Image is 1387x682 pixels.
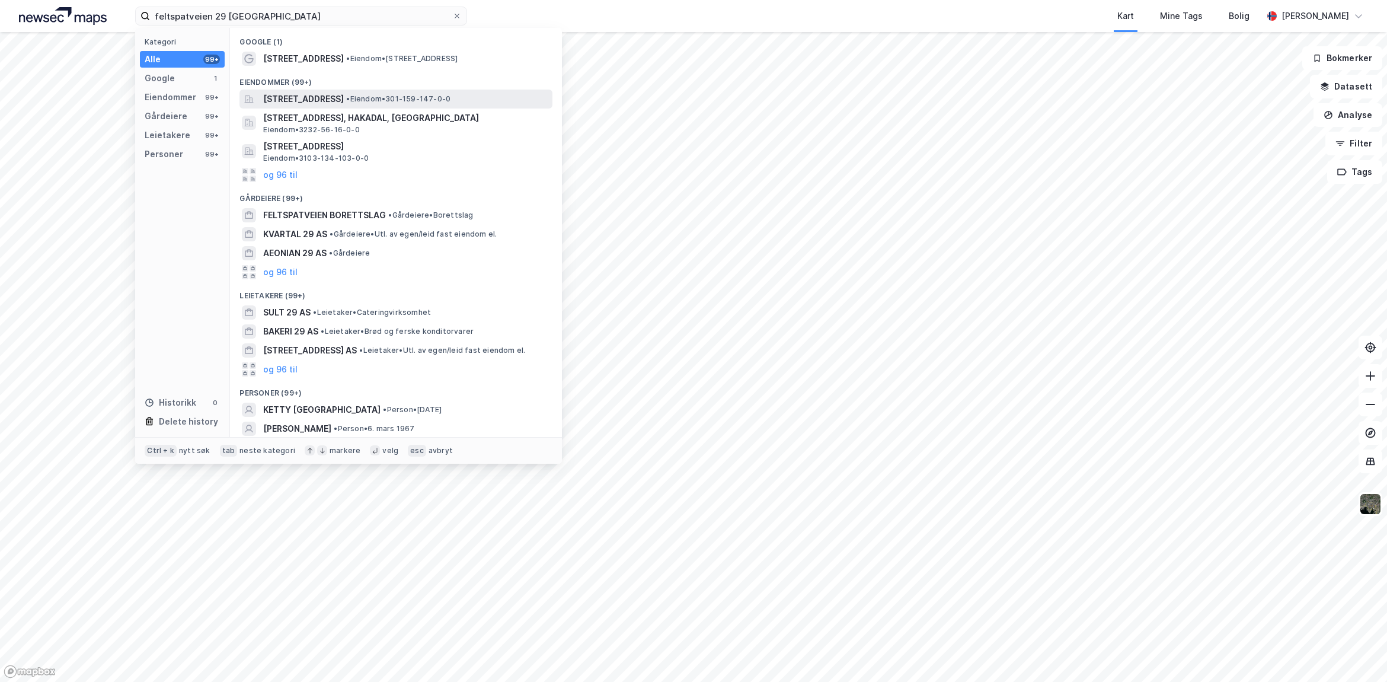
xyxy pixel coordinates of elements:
[203,55,220,64] div: 99+
[346,54,458,63] span: Eiendom • [STREET_ADDRESS]
[1160,9,1203,23] div: Mine Tags
[1302,46,1382,70] button: Bokmerker
[321,327,324,336] span: •
[359,346,525,355] span: Leietaker • Utl. av egen/leid fast eiendom el.
[203,111,220,121] div: 99+
[330,230,333,238] span: •
[150,7,452,25] input: Søk på adresse, matrikkel, gårdeiere, leietakere eller personer
[313,308,431,317] span: Leietaker • Cateringvirksomhet
[203,93,220,102] div: 99+
[346,54,350,63] span: •
[321,327,474,336] span: Leietaker • Brød og ferske konditorvarer
[408,445,426,457] div: esc
[429,446,453,455] div: avbryt
[159,415,218,429] div: Delete history
[1327,160,1382,184] button: Tags
[220,445,238,457] div: tab
[263,139,548,154] span: [STREET_ADDRESS]
[263,343,357,358] span: [STREET_ADDRESS] AS
[210,398,220,407] div: 0
[4,665,56,678] a: Mapbox homepage
[346,94,350,103] span: •
[145,109,187,123] div: Gårdeiere
[263,52,344,66] span: [STREET_ADDRESS]
[1328,625,1387,682] div: Kontrollprogram for chat
[230,282,562,303] div: Leietakere (99+)
[263,422,331,436] span: [PERSON_NAME]
[1310,75,1382,98] button: Datasett
[388,211,392,219] span: •
[1314,103,1382,127] button: Analyse
[330,230,497,239] span: Gårdeiere • Utl. av egen/leid fast eiendom el.
[263,305,311,320] span: SULT 29 AS
[382,446,398,455] div: velg
[145,128,190,142] div: Leietakere
[263,403,381,417] span: KETTY [GEOGRAPHIC_DATA]
[263,208,386,222] span: FELTSPATVEIEN BORETTSLAG
[263,227,327,241] span: KVARTAL 29 AS
[145,147,183,161] div: Personer
[263,92,344,106] span: [STREET_ADDRESS]
[145,445,177,457] div: Ctrl + k
[263,362,298,377] button: og 96 til
[1281,9,1349,23] div: [PERSON_NAME]
[145,52,161,66] div: Alle
[359,346,363,355] span: •
[145,37,225,46] div: Kategori
[329,248,333,257] span: •
[263,111,548,125] span: [STREET_ADDRESS], HAKADAL, [GEOGRAPHIC_DATA]
[334,424,414,434] span: Person • 6. mars 1967
[230,184,562,206] div: Gårdeiere (99+)
[383,405,442,415] span: Person • [DATE]
[263,246,327,260] span: AEONIAN 29 AS
[330,446,360,455] div: markere
[346,94,450,104] span: Eiendom • 301-159-147-0-0
[1117,9,1134,23] div: Kart
[263,154,369,163] span: Eiendom • 3103-134-103-0-0
[145,90,196,104] div: Eiendommer
[1328,625,1387,682] iframe: Chat Widget
[145,71,175,85] div: Google
[19,7,107,25] img: logo.a4113a55bc3d86da70a041830d287a7e.svg
[179,446,210,455] div: nytt søk
[203,130,220,140] div: 99+
[1229,9,1249,23] div: Bolig
[263,125,359,135] span: Eiendom • 3232-56-16-0-0
[263,168,298,182] button: og 96 til
[230,68,562,90] div: Eiendommer (99+)
[210,74,220,83] div: 1
[203,149,220,159] div: 99+
[1325,132,1382,155] button: Filter
[230,379,562,400] div: Personer (99+)
[334,424,337,433] span: •
[263,265,298,279] button: og 96 til
[329,248,370,258] span: Gårdeiere
[313,308,317,317] span: •
[230,28,562,49] div: Google (1)
[145,396,196,410] div: Historikk
[388,211,473,220] span: Gårdeiere • Borettslag
[383,405,386,414] span: •
[239,446,295,455] div: neste kategori
[1359,493,1382,515] img: 9k=
[263,324,318,339] span: BAKERI 29 AS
